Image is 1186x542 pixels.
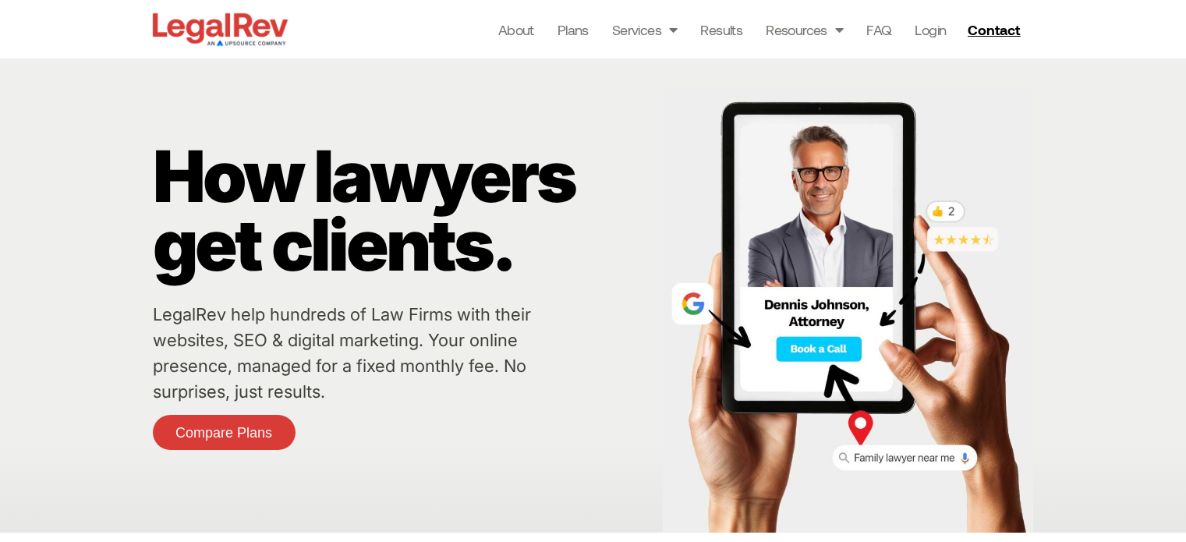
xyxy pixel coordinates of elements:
[498,19,534,41] a: About
[498,19,947,41] nav: Menu
[968,23,1020,37] span: Contact
[612,19,678,41] a: Services
[153,304,531,402] a: LegalRev help hundreds of Law Firms with their websites, SEO & digital marketing. Your online pre...
[558,19,589,41] a: Plans
[700,19,742,41] a: Results
[961,17,1030,42] a: Contact
[866,19,891,41] a: FAQ
[175,426,272,440] span: Compare Plans
[915,19,946,41] a: Login
[153,415,296,450] a: Compare Plans
[766,19,843,41] a: Resources
[153,142,655,279] p: How lawyers get clients.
